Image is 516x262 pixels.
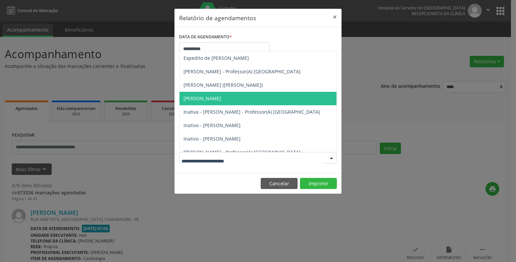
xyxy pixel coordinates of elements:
span: Expedito de [PERSON_NAME] [184,55,249,61]
span: Inativo - [PERSON_NAME] [184,122,241,128]
button: Cancelar [261,178,298,189]
span: Inativa - [PERSON_NAME] - Professor(A) [GEOGRAPHIC_DATA] [184,109,320,115]
span: [PERSON_NAME] ([PERSON_NAME]) [184,82,263,88]
h5: Relatório de agendamentos [179,13,256,22]
span: Inativo - [PERSON_NAME] [184,136,241,142]
button: Imprimir [300,178,337,189]
span: [PERSON_NAME] - Professor(A) [GEOGRAPHIC_DATA] [184,149,301,155]
label: DATA DE AGENDAMENTO [179,32,232,42]
span: [PERSON_NAME] - Professor(A) [GEOGRAPHIC_DATA] [184,68,301,75]
span: [PERSON_NAME] [184,95,221,102]
button: Close [328,9,342,25]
